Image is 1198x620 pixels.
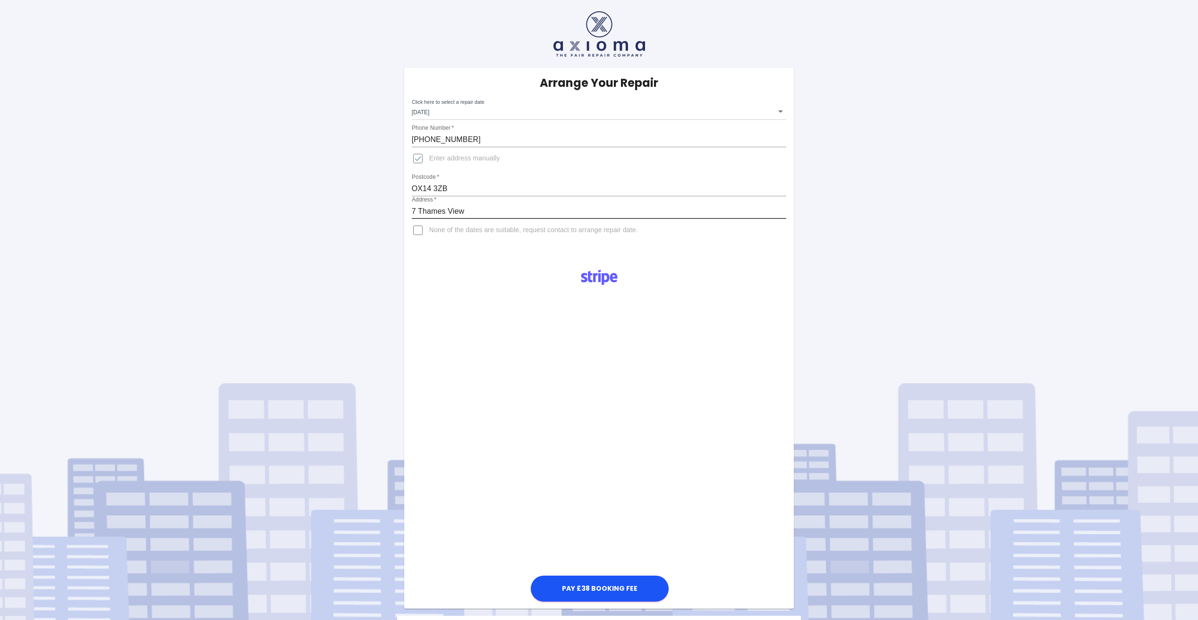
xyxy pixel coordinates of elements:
span: None of the dates are suitable, request contact to arrange repair date. [429,226,638,235]
iframe: Secure payment input frame [528,292,670,573]
label: Click here to select a repair date [412,99,484,106]
button: Pay £38 Booking Fee [531,576,669,602]
img: Logo [576,266,623,289]
label: Phone Number [412,124,454,132]
img: axioma [553,11,645,57]
span: Enter address manually [429,154,500,163]
label: Postcode [412,173,439,181]
div: [DATE] [412,103,787,120]
h5: Arrange Your Repair [540,75,658,91]
label: Address [412,196,436,204]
